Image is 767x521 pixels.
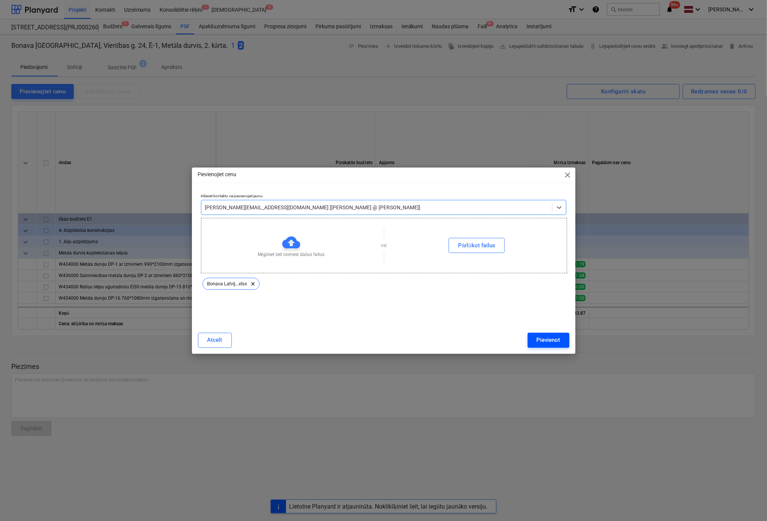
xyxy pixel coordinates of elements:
p: Atlasiet kontaktu vai pievienojiet jaunu [201,193,566,200]
div: Atcelt [207,335,222,345]
iframe: Chat Widget [729,485,767,521]
span: clear [249,279,258,288]
p: vai [381,242,387,249]
p: Mēģiniet šeit nomest dažus failus [258,251,324,258]
div: Mēģiniet šeit nomest dažus failusvaiPārlūkot failus [201,218,567,273]
span: Bonava Latvij...xlsx [203,281,252,286]
button: Pārlūkot failus [449,238,505,253]
button: Atcelt [198,333,232,348]
div: Bonava Latvij...xlsx [202,278,260,290]
p: Pievienojiet cenu [198,171,237,178]
span: close [563,171,572,180]
div: Pievienot [537,335,560,345]
div: Pārlūkot failus [458,241,495,250]
button: Pievienot [528,333,569,348]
